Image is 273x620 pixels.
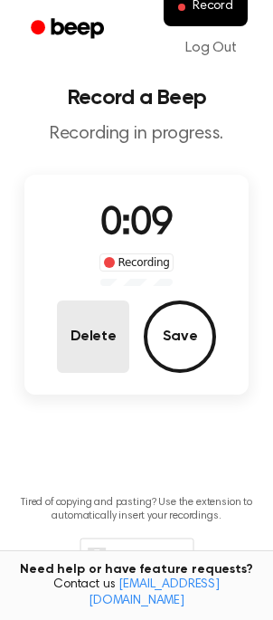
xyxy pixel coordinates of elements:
[11,577,262,609] span: Contact us
[14,123,259,146] p: Recording in progress.
[14,496,259,523] p: Tired of copying and pasting? Use the extension to automatically insert your recordings.
[99,253,174,272] div: Recording
[89,578,220,607] a: [EMAIL_ADDRESS][DOMAIN_NAME]
[57,300,129,373] button: Delete Audio Record
[100,205,173,243] span: 0:09
[144,300,216,373] button: Save Audio Record
[167,26,255,70] a: Log Out
[18,12,120,47] a: Beep
[14,87,259,109] h1: Record a Beep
